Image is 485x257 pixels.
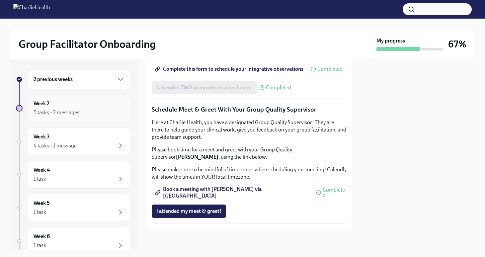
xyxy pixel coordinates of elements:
div: 2 previous weeks [28,70,130,89]
h6: 2 previous weeks [34,76,73,83]
span: Completed [317,66,343,72]
h6: Week 6 [34,233,50,240]
div: 5 tasks • 2 messages [34,109,79,116]
strong: My progress [376,37,405,44]
div: 4 tasks • 1 message [34,142,77,149]
a: Complete this form to schedule your integrative observations [152,62,308,76]
h6: Week 2 [34,100,49,107]
p: Here at Charlie Health, you have a designated Group Quality Supervisor! They are there to help gu... [152,119,347,141]
div: 1 task [34,209,46,216]
a: Book a meeting with [PERSON_NAME] via [GEOGRAPHIC_DATA] [152,186,313,199]
a: Week 51 task [16,194,130,222]
p: Schedule Meet & Greet With Your Group Quality Supervisor [152,105,347,114]
img: CharlieHealth [13,4,50,15]
a: Week 41 task [16,161,130,189]
h6: Week 4 [34,166,50,174]
p: Please make sure to be mindful of time zones when scheduling your meeting! Calendly will show the... [152,166,347,181]
a: Week 61 task [16,227,130,255]
h6: Week 3 [34,133,50,140]
strong: [PERSON_NAME] [176,154,218,160]
div: 1 task [34,242,46,249]
a: Week 25 tasks • 2 messages [16,94,130,122]
a: Week 34 tasks • 1 message [16,128,130,155]
h3: 67% [448,38,466,50]
div: 1 task [34,175,46,183]
h6: Week 5 [34,200,50,207]
span: Completed [323,187,347,198]
span: Completed [266,85,291,90]
span: I attended my meet & greet! [156,208,221,214]
span: Complete this form to schedule your integrative observations [156,66,303,72]
span: Book a meeting with [PERSON_NAME] via [GEOGRAPHIC_DATA] [156,189,309,196]
h2: Group Facilitator Onboarding [19,38,156,51]
button: I attended my meet & greet! [152,205,226,218]
p: Please book time for a meet and greet with your Group Quality Supervisor , using the link below. [152,146,347,161]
